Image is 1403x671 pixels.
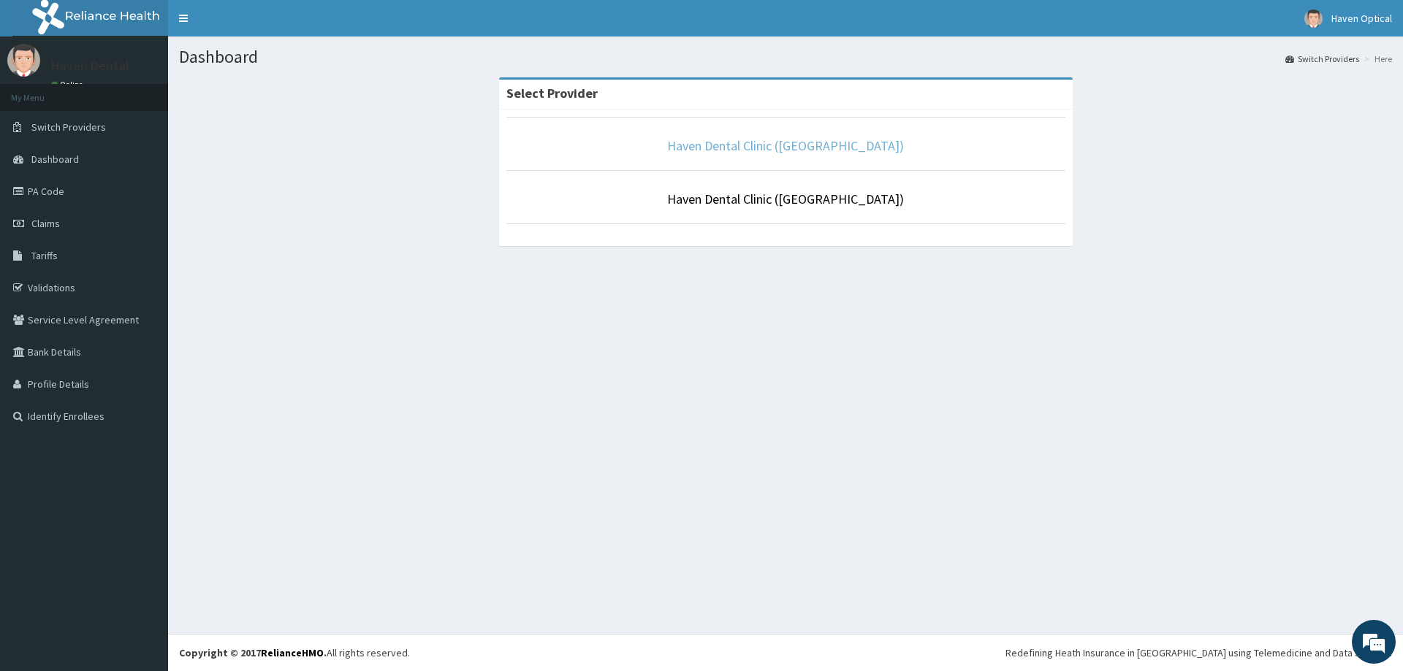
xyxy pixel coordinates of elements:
[179,646,327,659] strong: Copyright © 2017 .
[1331,12,1392,25] span: Haven Optical
[31,153,79,166] span: Dashboard
[1304,9,1323,28] img: User Image
[179,47,1392,66] h1: Dashboard
[506,85,598,101] strong: Select Provider
[1005,645,1392,660] div: Redefining Heath Insurance in [GEOGRAPHIC_DATA] using Telemedicine and Data Science!
[1285,53,1359,65] a: Switch Providers
[31,249,58,262] span: Tariffs
[168,634,1403,671] footer: All rights reserved.
[667,191,904,207] a: Haven Dental Clinic ([GEOGRAPHIC_DATA])
[7,44,40,77] img: User Image
[667,137,904,154] a: Haven Dental Clinic ([GEOGRAPHIC_DATA])
[1361,53,1392,65] li: Here
[51,59,129,72] p: Haven Dental
[31,217,60,230] span: Claims
[261,646,324,659] a: RelianceHMO
[31,120,106,134] span: Switch Providers
[51,80,86,90] a: Online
